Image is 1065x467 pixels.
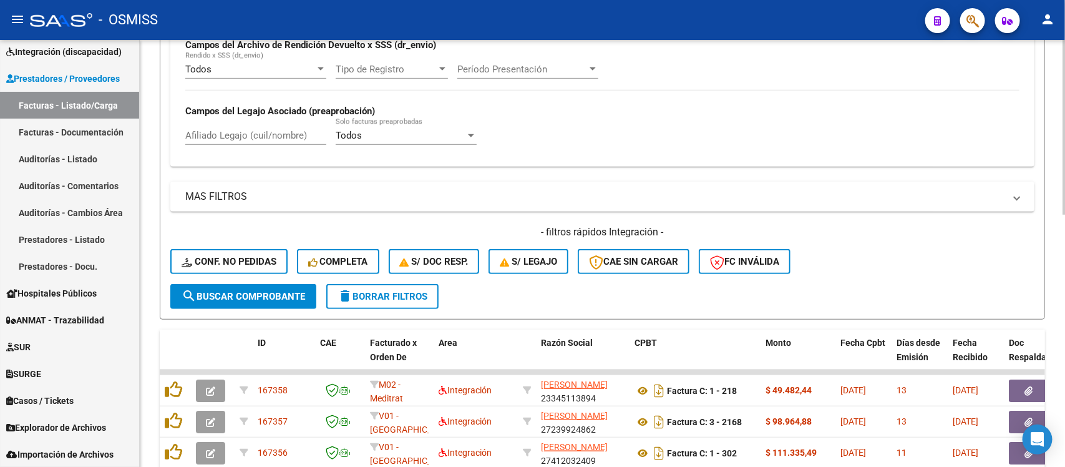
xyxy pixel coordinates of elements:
span: Monto [766,338,791,348]
mat-icon: delete [338,288,353,303]
span: SUR [6,340,31,354]
span: [DATE] [840,416,866,426]
datatable-header-cell: Facturado x Orden De [365,330,434,385]
span: Período Presentación [457,64,587,75]
span: 167356 [258,448,288,458]
strong: $ 49.482,44 [766,385,812,395]
button: Buscar Comprobante [170,284,316,309]
span: FC Inválida [710,256,779,267]
span: Importación de Archivos [6,448,114,461]
span: Fecha Cpbt [840,338,885,348]
span: - OSMISS [99,6,158,34]
span: Todos [185,64,212,75]
span: ID [258,338,266,348]
span: Prestadores / Proveedores [6,72,120,86]
datatable-header-cell: Días desde Emisión [892,330,948,385]
div: 23345113894 [541,378,625,404]
span: Razón Social [541,338,593,348]
datatable-header-cell: Fecha Cpbt [835,330,892,385]
i: Descargar documento [651,412,667,432]
mat-icon: menu [10,12,25,27]
button: FC Inválida [699,249,790,274]
strong: Factura C: 3 - 2168 [667,417,742,427]
span: Doc Respaldatoria [1009,338,1065,362]
strong: $ 98.964,88 [766,416,812,426]
button: Completa [297,249,379,274]
span: S/ Doc Resp. [400,256,469,267]
div: Open Intercom Messenger [1023,425,1053,455]
mat-panel-title: MAS FILTROS [185,190,1004,204]
strong: Campos del Archivo de Rendición Devuelto x SSS (dr_envio) [185,39,436,51]
span: Conf. no pedidas [182,256,276,267]
span: Hospitales Públicos [6,287,97,300]
span: Integración [439,416,492,426]
span: Tipo de Registro [336,64,437,75]
span: 167358 [258,385,288,395]
div: 27239924862 [541,409,625,435]
button: S/ Doc Resp. [389,249,480,274]
button: Borrar Filtros [326,284,439,309]
span: 167357 [258,416,288,426]
span: Integración (discapacidad) [6,45,122,59]
span: [PERSON_NAME] [541,442,608,452]
span: Integración [439,385,492,395]
span: M02 - Meditrat [370,380,403,404]
button: CAE SIN CARGAR [578,249,689,274]
span: [DATE] [953,385,978,395]
strong: Campos del Legajo Asociado (preaprobación) [185,106,375,117]
span: Días desde Emisión [897,338,940,362]
datatable-header-cell: Monto [761,330,835,385]
span: 11 [897,448,907,458]
datatable-header-cell: CAE [315,330,365,385]
strong: Factura C: 1 - 218 [667,386,737,396]
span: ANMAT - Trazabilidad [6,313,104,327]
i: Descargar documento [651,381,667,401]
mat-icon: person [1040,12,1055,27]
datatable-header-cell: Razón Social [536,330,630,385]
span: Buscar Comprobante [182,291,305,302]
mat-icon: search [182,288,197,303]
span: [PERSON_NAME] [541,411,608,421]
datatable-header-cell: Fecha Recibido [948,330,1004,385]
span: Facturado x Orden De [370,338,417,362]
button: S/ legajo [489,249,568,274]
div: 27412032409 [541,440,625,466]
span: SURGE [6,367,41,381]
span: [DATE] [953,448,978,458]
strong: Factura C: 1 - 302 [667,448,737,458]
span: Completa [308,256,368,267]
span: Fecha Recibido [953,338,988,362]
span: [DATE] [840,385,866,395]
span: 13 [897,416,907,426]
span: CAE SIN CARGAR [589,256,678,267]
span: Casos / Tickets [6,394,74,408]
span: CAE [320,338,336,348]
strong: $ 111.335,49 [766,448,817,458]
datatable-header-cell: Area [434,330,518,385]
span: [DATE] [840,448,866,458]
span: CPBT [635,338,657,348]
span: Integración [439,448,492,458]
mat-expansion-panel-header: MAS FILTROS [170,182,1034,212]
span: S/ legajo [500,256,557,267]
h4: - filtros rápidos Integración - [170,225,1034,239]
datatable-header-cell: CPBT [630,330,761,385]
button: Conf. no pedidas [170,249,288,274]
span: [DATE] [953,416,978,426]
datatable-header-cell: ID [253,330,315,385]
span: 13 [897,385,907,395]
span: Todos [336,130,362,141]
span: [PERSON_NAME] [541,380,608,390]
i: Descargar documento [651,443,667,463]
span: Borrar Filtros [338,291,427,302]
span: Explorador de Archivos [6,421,106,435]
span: Area [439,338,457,348]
